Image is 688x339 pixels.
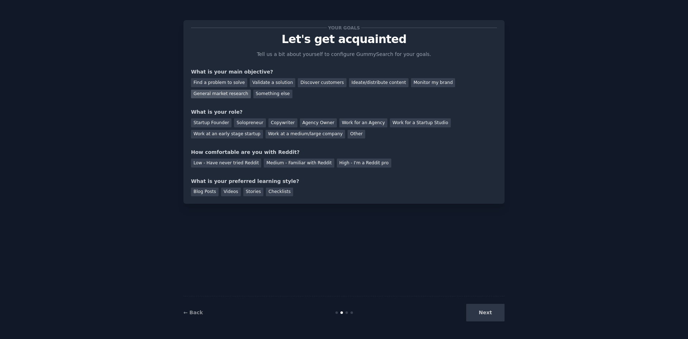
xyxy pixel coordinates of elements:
div: Ideate/distribute content [349,78,408,87]
div: Something else [253,90,292,99]
div: Medium - Familiar with Reddit [264,159,334,168]
div: What is your role? [191,108,497,116]
div: Stories [243,188,263,197]
a: ← Back [183,310,203,315]
div: Low - Have never tried Reddit [191,159,261,168]
div: Checklists [266,188,293,197]
p: Let's get acquainted [191,33,497,46]
div: Validate a solution [250,78,295,87]
div: What is your preferred learning style? [191,178,497,185]
div: Work for a Startup Studio [390,118,450,127]
div: Discover customers [298,78,346,87]
div: Startup Founder [191,118,231,127]
p: Tell us a bit about yourself to configure GummySearch for your goals. [254,51,434,58]
div: What is your main objective? [191,68,497,76]
div: Blog Posts [191,188,219,197]
div: High - I'm a Reddit pro [337,159,391,168]
div: Work for an Agency [339,118,387,127]
div: Find a problem to solve [191,78,247,87]
span: Your goals [327,24,361,32]
div: General market research [191,90,251,99]
div: Videos [221,188,241,197]
div: How comfortable are you with Reddit? [191,149,497,156]
div: Work at a medium/large company [266,130,345,139]
div: Work at an early stage startup [191,130,263,139]
div: Agency Owner [300,118,337,127]
div: Solopreneur [234,118,266,127]
div: Monitor my brand [411,78,455,87]
div: Copywriter [268,118,297,127]
div: Other [348,130,365,139]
